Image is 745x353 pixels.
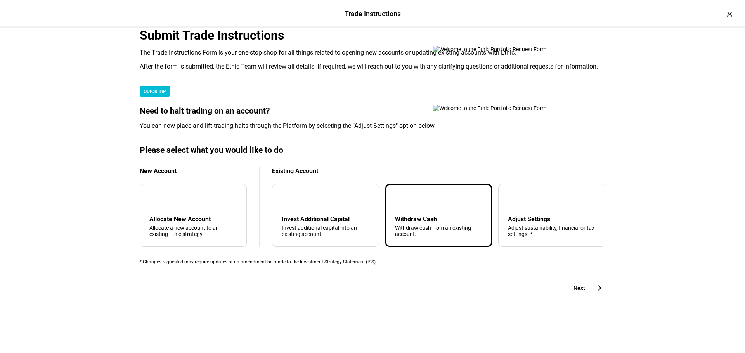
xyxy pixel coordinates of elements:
div: Invest additional capital into an existing account. [282,225,369,237]
mat-icon: add [151,195,160,205]
div: * Changes requested may require updates or an amendment be made to the Investment Strategy Statem... [140,259,605,265]
div: Adjust sustainability, financial or tax settings. * [508,225,596,237]
div: Invest Additional Capital [282,215,369,223]
div: Please select what you would like to do [140,145,605,155]
div: The Trade Instructions Form is your one-stop-shop for all things related to opening new accounts ... [140,49,605,57]
div: After the form is submitted, the Ethic Team will review all details. If required, we will reach o... [140,63,605,71]
div: Withdraw cash from an existing account. [395,225,483,237]
img: Welcome to the Ethic Portfolio Request Form [433,105,573,111]
div: QUICK TIP [140,86,170,97]
div: Allocate a new account to an existing Ethic strategy. [149,225,237,237]
div: Adjust Settings [508,215,596,223]
img: Welcome to the Ethic Portfolio Request Form [433,46,573,52]
mat-icon: arrow_downward [283,195,293,205]
mat-icon: arrow_upward [397,195,406,205]
div: × [723,8,736,20]
div: Allocate New Account [149,215,237,223]
mat-icon: east [593,283,602,293]
span: Next [573,284,585,292]
div: Need to halt trading on an account? [140,106,605,116]
div: Submit Trade Instructions [140,28,605,43]
div: Existing Account [272,167,605,175]
div: New Account [140,167,247,175]
div: Withdraw Cash [395,215,483,223]
div: Trade Instructions [345,9,401,19]
div: You can now place and lift trading halts through the Platform by selecting the "Adjust Settings" ... [140,122,605,130]
mat-icon: tune [508,194,520,206]
button: Next [564,280,605,296]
